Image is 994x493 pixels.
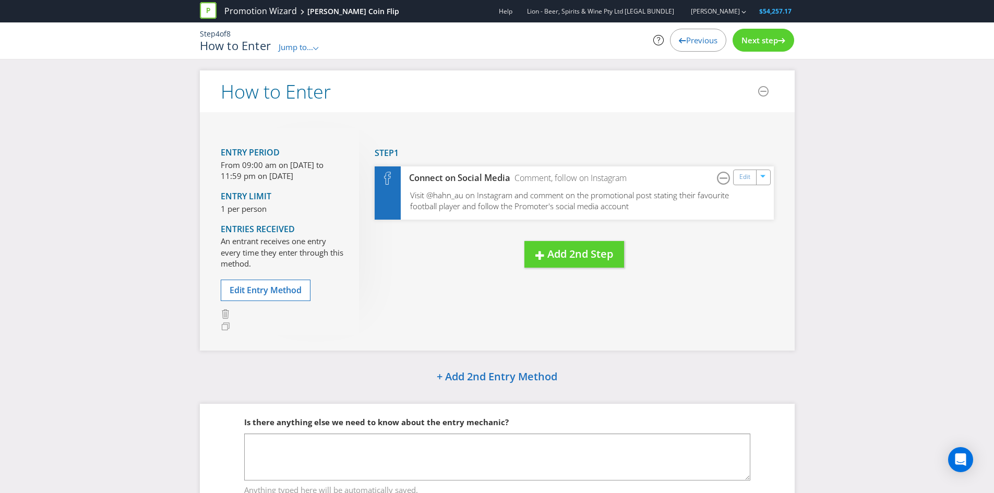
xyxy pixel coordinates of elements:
span: Edit Entry Method [230,284,302,296]
span: Step [200,29,215,39]
span: 8 [226,29,231,39]
button: + Add 2nd Entry Method [410,366,584,389]
h2: How to Enter [221,81,331,102]
span: Next step [741,35,778,45]
button: Edit Entry Method [221,280,310,301]
span: $54,257.17 [759,7,792,16]
span: Entry Period [221,147,280,158]
a: Edit [739,171,750,183]
span: Previous [686,35,717,45]
span: of [220,29,226,39]
span: Add 2nd Step [547,247,613,261]
p: From 09:00 am on [DATE] to 11:59 pm on [DATE] [221,160,343,182]
span: 1 [394,147,399,159]
h4: Entries Received [221,225,343,234]
span: Jump to... [279,42,313,52]
div: [PERSON_NAME] Coin Flip [307,6,399,17]
div: Connect on Social Media [401,172,511,184]
a: Help [499,7,512,16]
div: Open Intercom Messenger [948,447,973,472]
span: Is there anything else we need to know about the entry mechanic? [244,417,509,427]
span: + Add 2nd Entry Method [437,369,557,383]
span: Entry Limit [221,190,271,202]
a: [PERSON_NAME] [680,7,740,16]
span: Visit @hahn_au on Instagram and comment on the promotional post stating their favourite football ... [410,190,729,211]
span: 4 [215,29,220,39]
span: Step [375,147,394,159]
p: 1 per person [221,203,343,214]
div: Comment, follow on Instagram [510,172,627,184]
span: Lion - Beer, Spirits & Wine Pty Ltd [LEGAL BUNDLE] [527,7,674,16]
a: Promotion Wizard [224,5,297,17]
p: An entrant receives one entry every time they enter through this method. [221,236,343,269]
h1: How to Enter [200,39,271,52]
button: Add 2nd Step [524,241,624,268]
